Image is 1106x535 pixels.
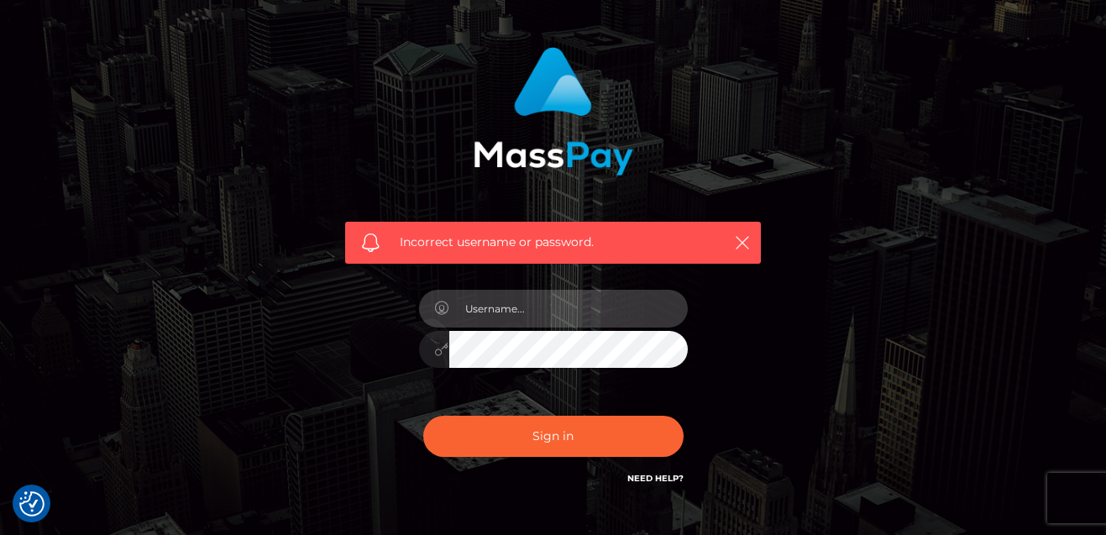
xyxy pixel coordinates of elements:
[19,491,45,517] img: Revisit consent button
[474,47,633,176] img: MassPay Login
[423,416,684,457] button: Sign in
[449,290,688,328] input: Username...
[627,473,684,484] a: Need Help?
[19,491,45,517] button: Consent Preferences
[400,233,706,251] span: Incorrect username or password.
